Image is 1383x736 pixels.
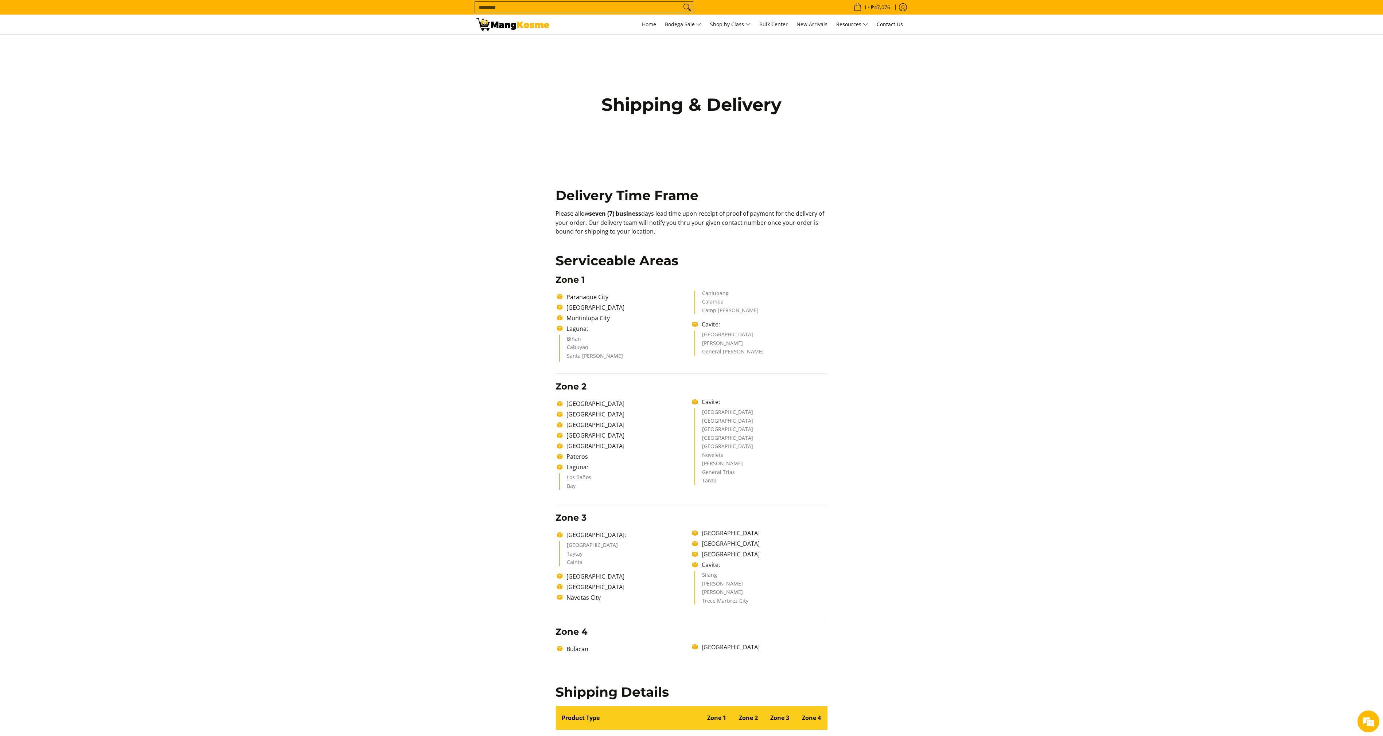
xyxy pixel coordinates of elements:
[556,209,828,243] p: Please allow days lead time upon receipt of proof of payment for the delivery of your order. Our ...
[852,3,892,11] span: •
[702,598,821,605] li: Trece Martirez City
[870,5,891,10] span: ₱47,076
[567,543,685,551] li: [GEOGRAPHIC_DATA]
[556,274,828,285] h3: Zone 1
[562,714,600,722] strong: Product Type
[702,410,821,418] li: [GEOGRAPHIC_DATA]
[698,320,827,329] li: Cavite:
[707,714,726,722] strong: Zone 1
[589,210,641,218] b: seven (7) business
[706,15,754,34] a: Shop by Class
[702,291,821,300] li: Canlubang
[586,94,797,116] h1: Shipping & Delivery
[873,15,907,34] a: Contact Us
[698,550,827,559] li: [GEOGRAPHIC_DATA]
[567,475,685,484] li: Los Baños
[833,15,872,34] a: Resources
[698,560,827,569] li: Cavite:
[756,15,791,34] a: Bulk Center
[702,349,821,356] li: General [PERSON_NAME]
[702,308,821,314] li: Camp [PERSON_NAME]
[476,18,549,31] img: Shipping &amp; Delivery Page l Mang Kosme: Home Appliances Warehouse Sale!
[567,336,685,345] li: Biñan
[796,21,827,28] span: New Arrivals
[759,21,788,28] span: Bulk Center
[638,15,660,34] a: Home
[556,626,828,637] h3: Zone 4
[563,324,692,333] li: Laguna:
[702,427,821,435] li: [GEOGRAPHIC_DATA]
[563,463,692,471] li: Laguna:
[661,15,705,34] a: Bodega Sale
[567,484,685,490] li: Bay
[563,431,692,440] li: [GEOGRAPHIC_DATA]
[702,470,821,478] li: General Trias
[702,461,821,470] li: [PERSON_NAME]
[702,435,821,444] li: [GEOGRAPHIC_DATA]
[563,399,692,408] li: [GEOGRAPHIC_DATA]
[567,345,685,353] li: Cabuyao
[698,539,827,548] li: [GEOGRAPHIC_DATA]
[556,512,828,523] h3: Zone 3
[563,303,692,312] li: [GEOGRAPHIC_DATA]
[642,21,656,28] span: Home
[863,5,868,10] span: 1
[563,410,692,419] li: [GEOGRAPHIC_DATA]
[681,2,693,13] button: Search
[698,643,827,651] li: [GEOGRAPHIC_DATA]
[702,332,821,341] li: [GEOGRAPHIC_DATA]
[563,442,692,450] li: [GEOGRAPHIC_DATA]
[563,572,692,581] li: [GEOGRAPHIC_DATA]
[702,590,821,598] li: [PERSON_NAME]
[563,583,692,591] li: [GEOGRAPHIC_DATA]
[563,531,692,539] li: [GEOGRAPHIC_DATA]:
[702,572,821,581] li: Silang
[567,353,685,362] li: Santa [PERSON_NAME]
[702,581,821,590] li: [PERSON_NAME]
[665,20,701,29] span: Bodega Sale
[556,684,828,700] h2: Shipping Details
[710,20,751,29] span: Shop by Class
[557,15,907,34] nav: Main Menu
[563,645,692,653] li: Bulacan
[739,714,758,722] strong: Zone 2
[702,418,821,427] li: [GEOGRAPHIC_DATA]
[698,529,827,537] li: [GEOGRAPHIC_DATA]
[567,560,685,566] li: Cainta
[563,593,692,602] li: Navotas City
[702,478,821,485] li: Tanza
[563,452,692,461] li: Pateros
[563,420,692,429] li: [GEOGRAPHIC_DATA]
[556,381,828,392] h3: Zone 2
[563,314,692,322] li: Muntinlupa City
[770,714,789,722] strong: Zone 3
[556,187,828,204] h2: Delivery Time Frame
[702,341,821,349] li: [PERSON_NAME]
[877,21,903,28] span: Contact Us
[567,551,685,560] li: Taytay
[793,15,831,34] a: New Arrivals
[556,252,828,269] h2: Serviceable Areas
[802,714,821,722] strong: Zone 4
[566,293,608,301] span: Paranaque City
[702,299,821,308] li: Calamba
[836,20,868,29] span: Resources
[702,444,821,453] li: [GEOGRAPHIC_DATA]
[702,453,821,461] li: Noveleta
[698,398,827,406] li: Cavite:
